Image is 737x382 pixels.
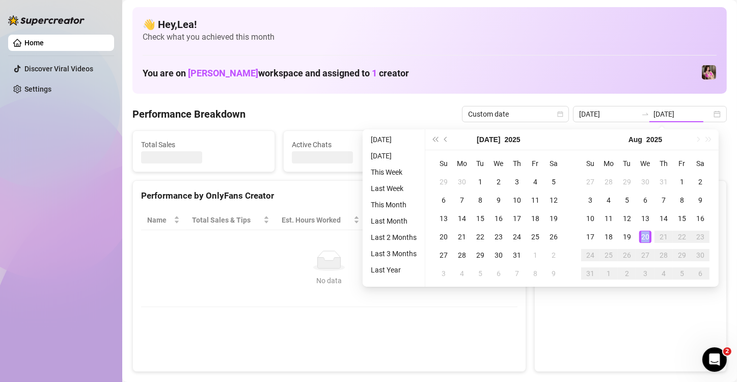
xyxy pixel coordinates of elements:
th: Name [141,210,186,230]
a: Discover Viral Videos [24,65,93,73]
h4: 👋 Hey, Lea ! [143,17,717,32]
span: Custom date [468,106,563,122]
span: Messages Sent [443,139,568,150]
th: Total Sales & Tips [186,210,276,230]
input: Start date [579,108,637,120]
span: Total Sales & Tips [192,214,261,226]
span: Total Sales [141,139,266,150]
span: Name [147,214,172,226]
div: Sales by OnlyFans Creator [543,189,718,203]
span: to [641,110,649,118]
span: 2 [723,347,731,356]
a: Home [24,39,44,47]
div: No data [151,275,507,286]
th: Sales / Hour [366,210,434,230]
th: Chat Conversion [433,210,517,230]
span: calendar [557,111,563,117]
span: Check what you achieved this month [143,32,717,43]
div: Est. Hours Worked [282,214,351,226]
img: logo-BBDzfeDw.svg [8,15,85,25]
span: Chat Conversion [440,214,503,226]
img: Nanner [702,65,716,79]
span: Sales / Hour [372,214,420,226]
a: Settings [24,85,51,93]
h1: You are on workspace and assigned to creator [143,68,409,79]
iframe: Intercom live chat [702,347,727,372]
input: End date [653,108,712,120]
div: Performance by OnlyFans Creator [141,189,517,203]
span: 1 [372,68,377,78]
span: [PERSON_NAME] [188,68,258,78]
span: swap-right [641,110,649,118]
span: Active Chats [292,139,417,150]
h4: Performance Breakdown [132,107,245,121]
